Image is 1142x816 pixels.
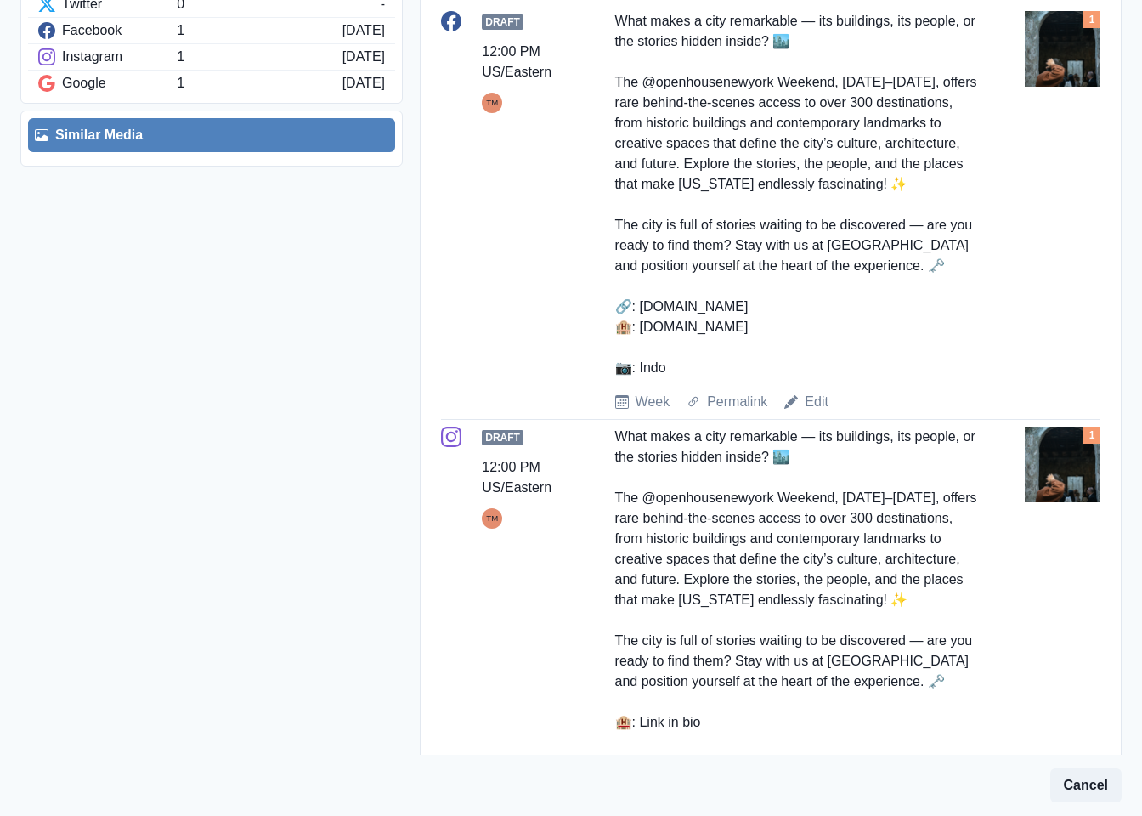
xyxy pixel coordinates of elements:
div: [DATE] [342,73,385,93]
div: 1 [177,73,342,93]
a: Permalink [707,392,767,412]
div: 12:00 PM US/Eastern [482,457,567,498]
div: Total Media Attached [1083,427,1100,444]
a: Edit [805,392,828,412]
div: Google [38,73,177,93]
img: ngvnx5uodhq7nuecyway [1025,427,1100,502]
div: Instagram [38,47,177,67]
div: 12:00 PM US/Eastern [482,42,567,82]
div: Similar Media [35,125,388,145]
div: [DATE] [342,20,385,41]
button: Cancel [1050,768,1122,802]
a: Week [636,392,670,412]
div: Tony Manalo [486,508,498,529]
div: Total Media Attached [1083,11,1100,28]
img: ngvnx5uodhq7nuecyway [1025,11,1100,87]
div: What makes a city remarkable — its buildings, its people, or the stories hidden inside? 🏙️ The @o... [615,11,978,378]
div: Tony Manalo [486,93,498,113]
span: Draft [482,430,523,445]
div: Facebook [38,20,177,41]
div: 1 [177,47,342,67]
div: What makes a city remarkable — its buildings, its people, or the stories hidden inside? 🏙️ The @o... [615,427,978,773]
span: Draft [482,14,523,30]
div: 1 [177,20,342,41]
div: [DATE] [342,47,385,67]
